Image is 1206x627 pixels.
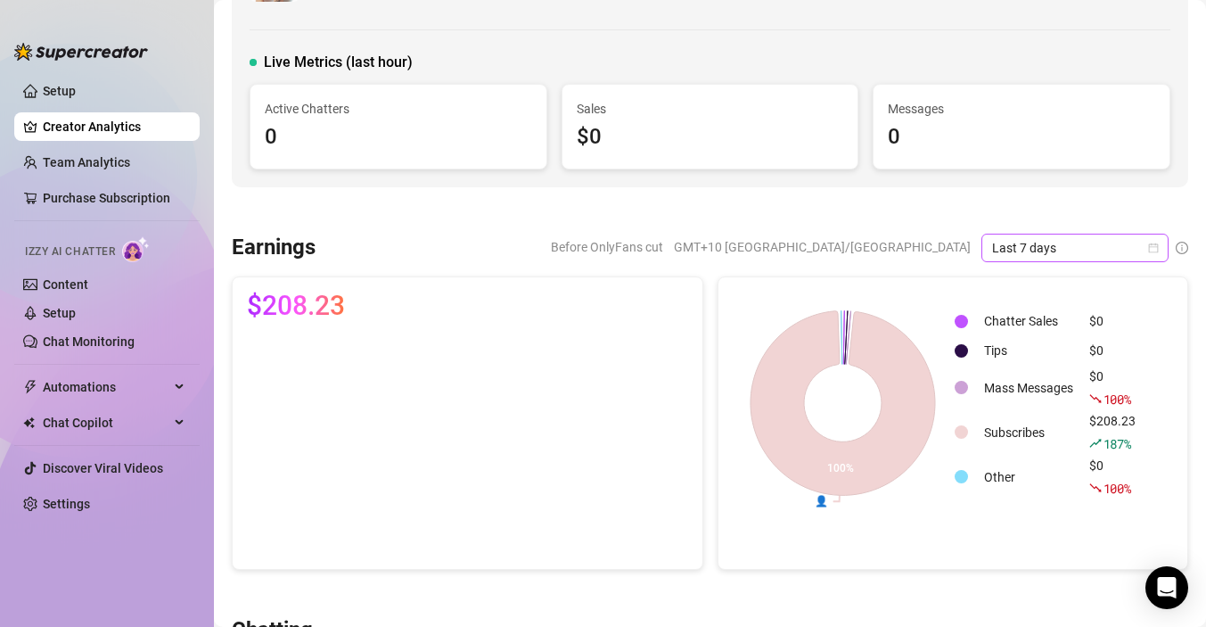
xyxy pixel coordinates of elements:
[1089,437,1102,450] span: rise
[1103,435,1131,452] span: 187 %
[977,411,1080,454] td: Subscribes
[1089,456,1136,499] div: $0
[577,120,844,154] div: $0
[43,277,88,292] a: Content
[551,234,663,260] span: Before OnlyFans cut
[265,120,532,154] div: 0
[1089,311,1136,331] div: $0
[1089,367,1136,409] div: $0
[43,306,76,320] a: Setup
[43,155,130,169] a: Team Analytics
[43,461,163,475] a: Discover Viral Videos
[1089,411,1136,454] div: $208.23
[814,494,827,507] text: 👤
[43,373,169,401] span: Automations
[1103,480,1131,497] span: 100 %
[122,236,150,262] img: AI Chatter
[43,497,90,511] a: Settings
[1089,482,1102,494] span: fall
[1089,341,1136,360] div: $0
[977,456,1080,499] td: Other
[43,184,185,212] a: Purchase Subscription
[1176,242,1188,254] span: info-circle
[25,243,115,260] span: Izzy AI Chatter
[264,52,413,73] span: Live Metrics (last hour)
[577,99,844,119] span: Sales
[43,112,185,141] a: Creator Analytics
[43,84,76,98] a: Setup
[977,308,1080,335] td: Chatter Sales
[888,99,1155,119] span: Messages
[977,367,1080,409] td: Mass Messages
[977,337,1080,365] td: Tips
[247,292,345,320] span: $208.23
[265,99,532,119] span: Active Chatters
[1145,566,1188,609] div: Open Intercom Messenger
[1103,391,1131,408] span: 100 %
[43,408,169,437] span: Chat Copilot
[14,43,148,61] img: logo-BBDzfeDw.svg
[1089,392,1102,405] span: fall
[23,417,35,429] img: Chat Copilot
[43,334,135,349] a: Chat Monitoring
[232,234,316,262] h3: Earnings
[992,235,1158,261] span: Last 7 days
[1148,243,1159,253] span: calendar
[674,234,971,260] span: GMT+10 [GEOGRAPHIC_DATA]/[GEOGRAPHIC_DATA]
[23,380,37,394] span: thunderbolt
[888,120,1155,154] div: 0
